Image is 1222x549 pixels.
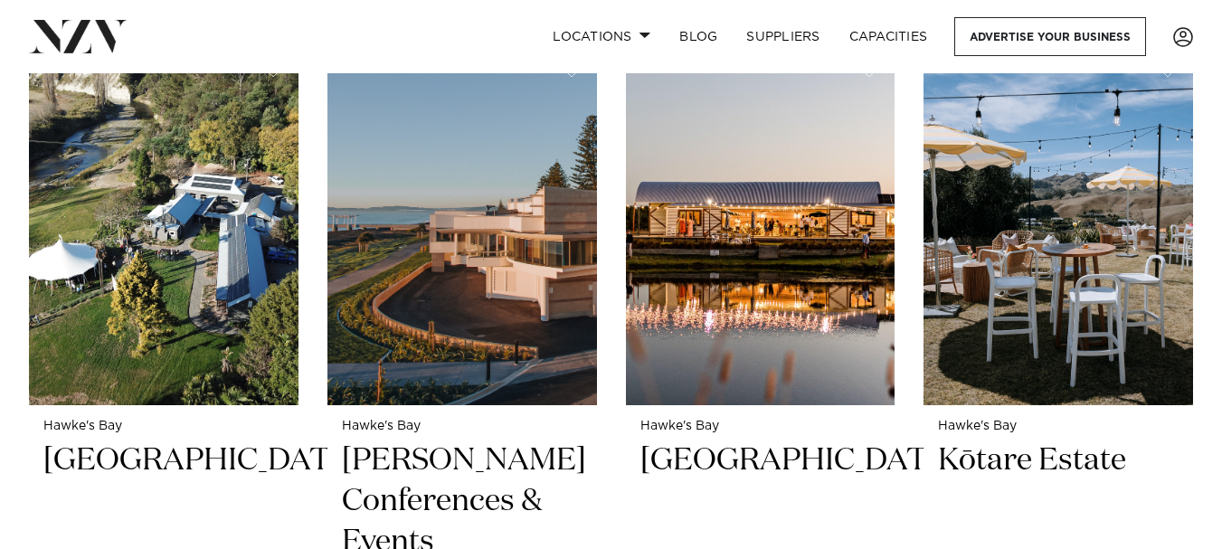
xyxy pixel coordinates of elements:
[640,420,881,433] small: Hawke's Bay
[835,17,943,56] a: Capacities
[43,420,284,433] small: Hawke's Bay
[29,20,128,52] img: nzv-logo.png
[665,17,732,56] a: BLOG
[538,17,665,56] a: Locations
[342,420,583,433] small: Hawke's Bay
[954,17,1146,56] a: Advertise your business
[732,17,834,56] a: SUPPLIERS
[938,420,1179,433] small: Hawke's Bay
